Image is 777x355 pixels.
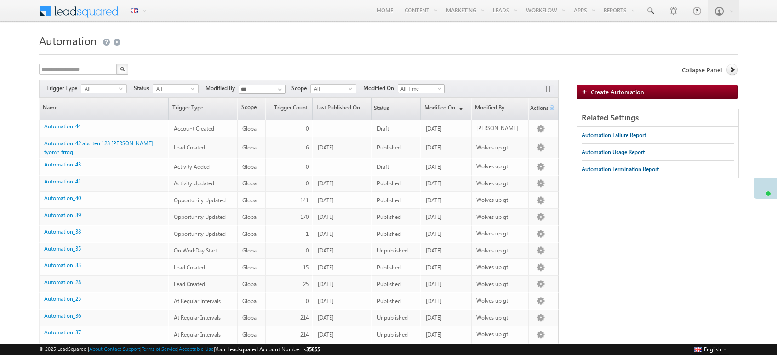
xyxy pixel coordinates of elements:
span: [DATE] [426,331,442,338]
span: (sorted descending) [455,104,463,112]
span: [DATE] [426,213,442,220]
span: All [81,85,119,93]
a: Automation_42 abc ten 123 [PERSON_NAME] tyomn frrgg [44,140,153,155]
a: Trigger Count [266,98,313,120]
a: Last Published On [313,98,371,120]
a: Automation_40 [44,195,81,201]
span: [DATE] [426,125,442,132]
span: [DATE] [426,180,442,187]
div: Wolves up gt [476,179,525,188]
span: [DATE] [318,314,334,321]
span: 1 [306,230,309,237]
a: Automation Usage Report [582,144,645,160]
a: Modified By [472,98,528,120]
a: Automation_43 [44,161,81,168]
span: At Regular Intervals [174,314,221,321]
span: Global [242,264,258,271]
div: Automation Usage Report [582,148,645,156]
span: At Regular Intervals [174,331,221,338]
span: 35855 [306,346,320,353]
div: Related Settings [577,109,738,127]
div: Wolves up gt [476,229,525,238]
span: Activity Added [174,163,210,170]
span: [DATE] [426,298,442,304]
span: All [311,85,349,93]
span: Status [372,99,389,119]
div: Wolves up gt [476,213,525,221]
div: Wolves up gt [476,330,525,338]
span: Global [242,314,258,321]
div: Automation Termination Report [582,165,659,173]
span: All Time [398,85,442,93]
span: Activity Updated [174,180,214,187]
span: Global [242,298,258,304]
span: Modified On [363,84,398,92]
span: Lead Created [174,264,205,271]
a: Automation_41 [44,178,81,185]
a: Automation Termination Report [582,161,659,177]
span: At Regular Intervals [174,298,221,304]
span: Global [242,331,258,338]
span: [DATE] [318,298,334,304]
span: Global [242,230,258,237]
img: add_icon.png [582,89,591,94]
a: Automation Failure Report [582,127,646,143]
span: select [349,86,356,91]
a: Automation_36 [44,312,81,319]
span: 0 [306,247,309,254]
span: Global [242,281,258,287]
span: [DATE] [426,230,442,237]
span: [DATE] [426,144,442,151]
span: Collapse Panel [682,66,722,74]
span: Scope [291,84,310,92]
span: Published [377,298,401,304]
div: Automation Failure Report [582,131,646,139]
span: [DATE] [318,264,334,271]
a: Automation_39 [44,212,81,218]
span: [DATE] [318,247,334,254]
span: © 2025 LeadSquared | | | | | [39,345,320,354]
span: 0 [306,163,309,170]
span: Automation [39,33,97,48]
a: Automation_28 [44,279,81,286]
span: 141 [300,197,309,204]
a: Automation_33 [44,262,81,269]
span: [DATE] [426,314,442,321]
span: [DATE] [318,144,334,151]
span: [DATE] [426,281,442,287]
span: Actions [529,99,548,119]
span: Account Created [174,125,214,132]
span: [DATE] [426,247,442,254]
a: Modified On(sorted descending) [421,98,471,120]
span: 25 [303,281,309,287]
span: Published [377,213,401,220]
a: Automation_37 [44,329,81,336]
a: Automation_25 [44,295,81,302]
span: On WorkDay Start [174,247,217,254]
span: Unpublished [377,247,408,254]
span: Published [377,281,401,287]
a: Automation_35 [44,245,81,252]
span: Opportunity Updated [174,213,226,220]
span: Global [242,144,258,151]
span: Global [242,197,258,204]
span: Unpublished [377,314,408,321]
span: Global [242,247,258,254]
span: 0 [306,180,309,187]
span: [DATE] [426,163,442,170]
a: Contact Support [104,346,140,352]
a: Acceptable Use [179,346,214,352]
span: Trigger Type [46,84,81,92]
span: 170 [300,213,309,220]
a: Terms of Service [142,346,177,352]
span: Opportunity Updated [174,197,226,204]
span: Published [377,180,401,187]
span: Published [377,144,401,151]
span: Published [377,230,401,237]
div: Wolves up gt [476,246,525,255]
span: [DATE] [318,331,334,338]
a: About [89,346,103,352]
span: select [191,86,198,91]
span: Create Automation [591,88,644,96]
span: Published [377,197,401,204]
